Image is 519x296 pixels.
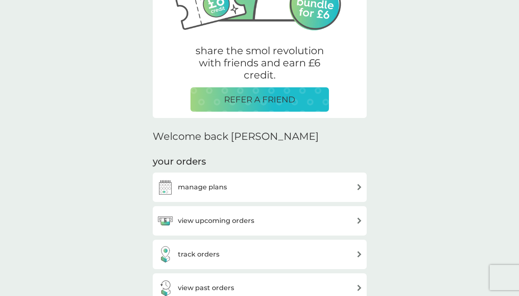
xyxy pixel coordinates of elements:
[224,93,295,106] p: REFER A FRIEND
[178,215,254,226] h3: view upcoming orders
[153,131,319,143] h2: Welcome back [PERSON_NAME]
[178,182,227,193] h3: manage plans
[178,249,219,260] h3: track orders
[153,155,206,168] h3: your orders
[356,217,363,224] img: arrow right
[190,45,329,81] p: share the smol revolution with friends and earn £6 credit.
[190,87,329,112] button: REFER A FRIEND
[356,285,363,291] img: arrow right
[356,184,363,190] img: arrow right
[178,283,234,293] h3: view past orders
[356,251,363,257] img: arrow right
